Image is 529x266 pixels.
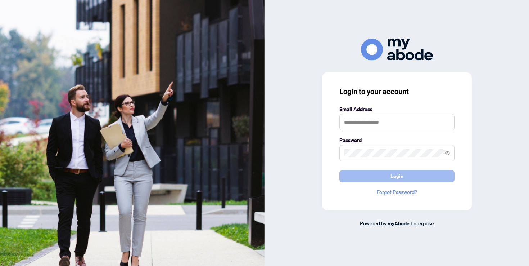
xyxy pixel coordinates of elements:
[361,39,433,61] img: ma-logo
[360,220,386,226] span: Powered by
[339,170,455,182] button: Login
[388,220,410,227] a: myAbode
[339,105,455,113] label: Email Address
[339,87,455,97] h3: Login to your account
[339,188,455,196] a: Forgot Password?
[445,151,450,156] span: eye-invisible
[339,136,455,144] label: Password
[390,170,403,182] span: Login
[411,220,434,226] span: Enterprise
